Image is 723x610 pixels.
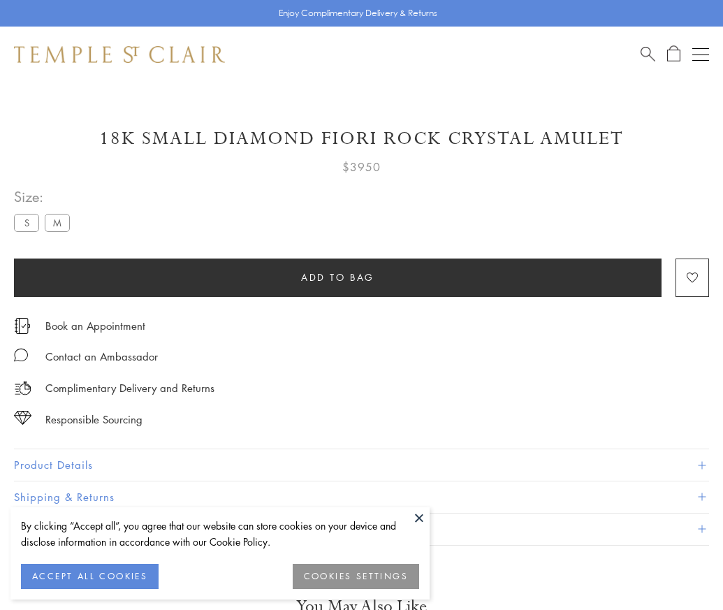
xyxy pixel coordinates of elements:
[692,46,709,63] button: Open navigation
[45,379,214,397] p: Complimentary Delivery and Returns
[14,46,225,63] img: Temple St. Clair
[293,564,419,589] button: COOKIES SETTINGS
[14,411,31,425] img: icon_sourcing.svg
[641,45,655,63] a: Search
[45,318,145,333] a: Book an Appointment
[301,270,374,285] span: Add to bag
[45,214,70,231] label: M
[14,481,709,513] button: Shipping & Returns
[14,449,709,481] button: Product Details
[14,348,28,362] img: MessageIcon-01_2.svg
[45,348,158,365] div: Contact an Ambassador
[667,45,680,63] a: Open Shopping Bag
[21,518,419,550] div: By clicking “Accept all”, you agree that our website can store cookies on your device and disclos...
[14,185,75,208] span: Size:
[14,259,662,297] button: Add to bag
[21,564,159,589] button: ACCEPT ALL COOKIES
[342,158,381,176] span: $3950
[14,379,31,397] img: icon_delivery.svg
[14,214,39,231] label: S
[45,411,143,428] div: Responsible Sourcing
[14,318,31,334] img: icon_appointment.svg
[279,6,437,20] p: Enjoy Complimentary Delivery & Returns
[14,126,709,151] h1: 18K Small Diamond Fiori Rock Crystal Amulet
